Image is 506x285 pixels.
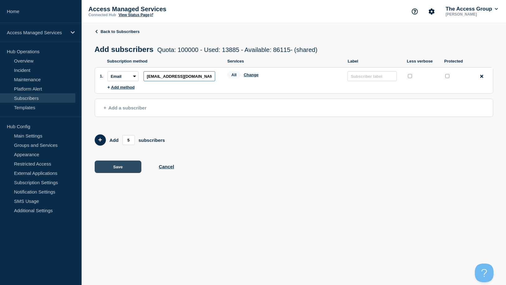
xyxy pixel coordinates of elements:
[100,74,103,78] span: 1.
[144,71,215,81] input: subscription-address
[95,99,493,117] button: Add a subscriber
[110,138,119,143] p: Add
[7,30,67,35] p: Access Managed Services
[139,138,165,143] p: subscribers
[475,264,494,282] iframe: Help Scout Beacon - Open
[244,72,259,77] button: Change
[95,134,106,146] button: Add 5 team members
[227,71,241,78] span: All
[95,45,318,54] h1: Add subscribers
[157,46,317,53] span: Quota: 100000 - Used: 13885 - Available: 86115 - (shared)
[408,5,421,18] button: Support
[348,59,401,63] p: Label
[407,59,438,63] p: Less verbose
[95,29,140,34] a: Back to Subscribers
[408,74,412,78] input: less verbose checkbox
[107,85,135,90] button: Add method
[95,161,141,173] button: Save
[348,71,397,81] input: Subscriber label
[107,59,221,63] p: Subscription method
[159,164,174,169] button: Cancel
[444,6,499,12] button: The Access Group
[119,13,153,17] a: View Status Page
[425,5,438,18] button: Account settings
[104,105,147,110] span: Add a subscriber
[88,13,116,17] p: Connected Hub
[445,74,449,78] input: protected checkbox
[88,6,213,13] p: Access Managed Services
[227,59,342,63] p: Services
[444,12,499,16] p: [PERSON_NAME]
[444,59,469,63] p: Protected
[122,135,135,145] input: Add members count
